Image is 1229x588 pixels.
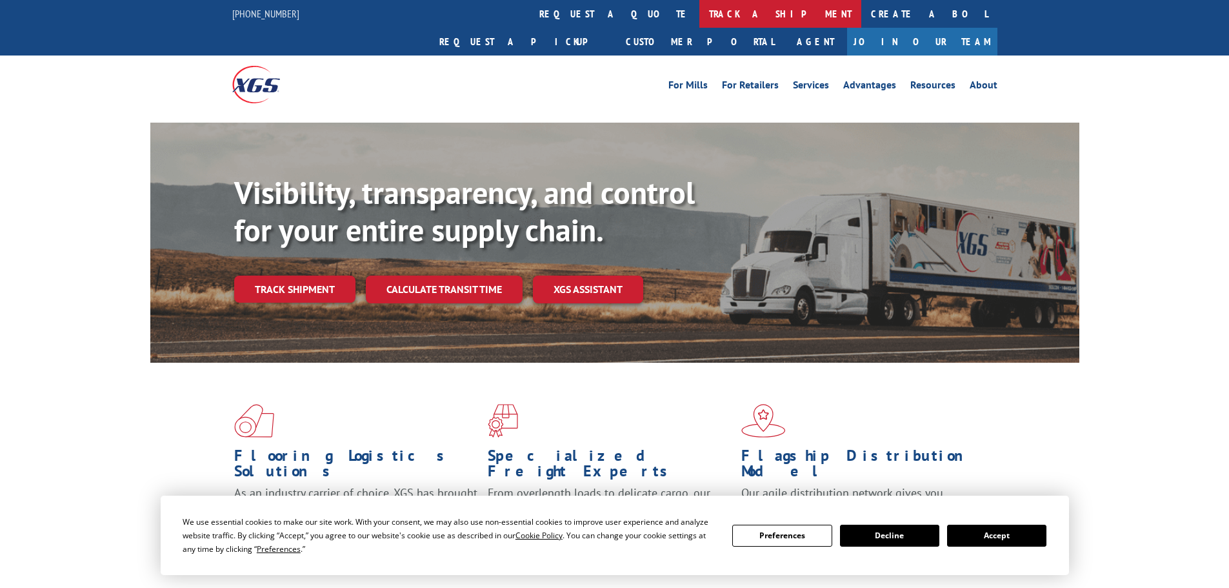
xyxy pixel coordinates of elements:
span: Cookie Policy [515,530,563,541]
a: About [970,80,997,94]
img: xgs-icon-flagship-distribution-model-red [741,404,786,438]
a: Resources [910,80,955,94]
a: Services [793,80,829,94]
b: Visibility, transparency, and control for your entire supply chain. [234,172,695,250]
a: Advantages [843,80,896,94]
img: xgs-icon-total-supply-chain-intelligence-red [234,404,274,438]
a: For Retailers [722,80,779,94]
a: [PHONE_NUMBER] [232,7,299,20]
span: Our agile distribution network gives you nationwide inventory management on demand. [741,485,979,516]
a: Customer Portal [616,28,784,56]
button: Accept [947,525,1046,547]
h1: Flagship Distribution Model [741,448,985,485]
span: As an industry carrier of choice, XGS has brought innovation and dedication to flooring logistics... [234,485,477,531]
a: Track shipment [234,276,355,303]
h1: Specialized Freight Experts [488,448,732,485]
a: XGS ASSISTANT [533,276,643,303]
h1: Flooring Logistics Solutions [234,448,478,485]
div: Cookie Consent Prompt [161,496,1069,575]
div: We use essential cookies to make our site work. With your consent, we may also use non-essential ... [183,515,717,556]
span: Preferences [257,543,301,554]
button: Decline [840,525,939,547]
a: Join Our Team [847,28,997,56]
a: Calculate transit time [366,276,523,303]
img: xgs-icon-focused-on-flooring-red [488,404,518,438]
p: From overlength loads to delicate cargo, our experienced staff knows the best way to move your fr... [488,485,732,543]
a: Request a pickup [430,28,616,56]
button: Preferences [732,525,832,547]
a: For Mills [668,80,708,94]
a: Agent [784,28,847,56]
